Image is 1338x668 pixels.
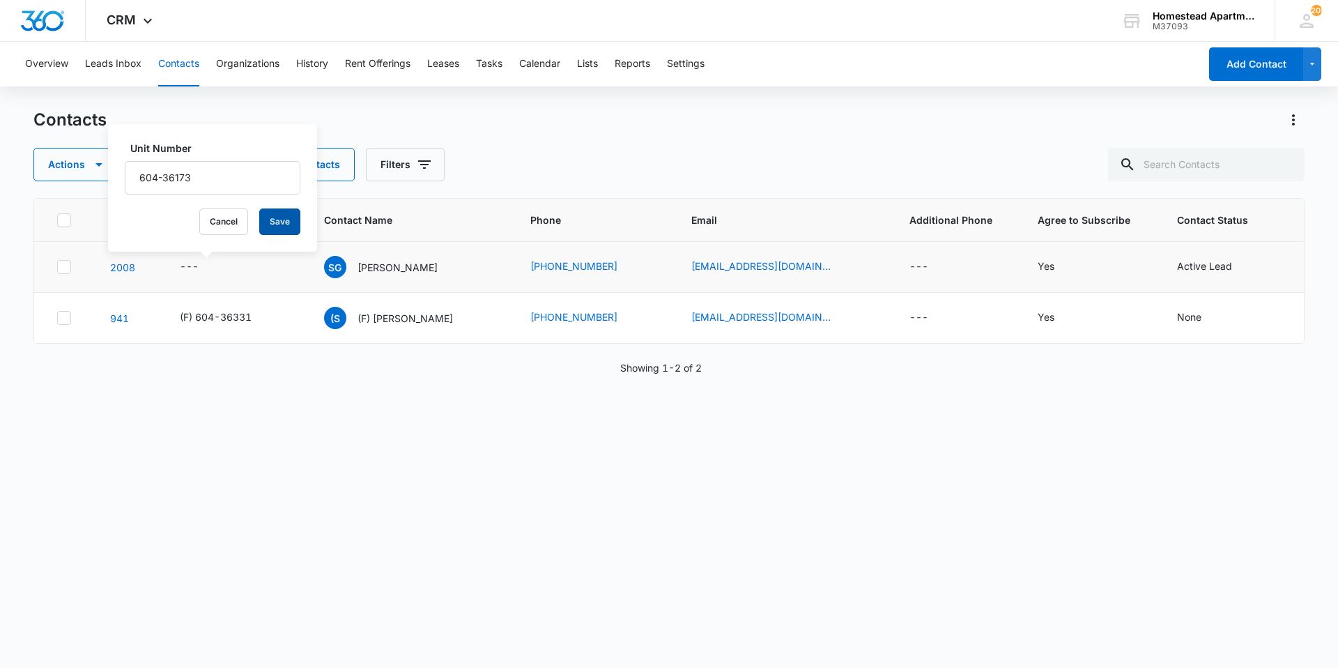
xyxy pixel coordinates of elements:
div: Email - selinapena79@gmail.com - Select to Edit Field [691,310,856,326]
div: account id [1153,22,1254,31]
button: Add Contact [1209,47,1303,81]
div: notifications count [1311,5,1322,16]
button: Reports [615,42,650,86]
div: Phone - (970) 652-8957 - Select to Edit Field [530,259,643,275]
div: Contact Status - None - Select to Edit Field [1177,310,1226,326]
button: Rent Offerings [345,42,410,86]
button: Leases [427,42,459,86]
div: Unit Number - (F) 604-36331 - Select to Edit Field [180,310,277,326]
div: Yes [1038,310,1054,324]
label: Unit Number [130,141,306,155]
button: Calendar [519,42,560,86]
a: [EMAIL_ADDRESS][DOMAIN_NAME] [691,259,831,273]
span: Contact Status [1177,213,1261,227]
a: [PHONE_NUMBER] [530,259,617,273]
button: Filters [366,148,445,181]
button: Settings [667,42,705,86]
div: Agree to Subscribe - Yes - Select to Edit Field [1038,259,1079,275]
span: (S [324,307,346,329]
a: Navigate to contact details page for (F) Selina Pena [110,312,129,324]
div: --- [180,259,199,275]
div: Unit Number - - Select to Edit Field [180,259,224,275]
div: Contact Name - Selina Gomez - Select to Edit Field [324,256,463,278]
input: Unit Number [125,161,300,195]
span: Email [691,213,856,227]
h1: Contacts [33,109,107,130]
div: Additional Phone - - Select to Edit Field [909,259,953,275]
button: Cancel [199,208,248,235]
button: Lists [577,42,598,86]
div: --- [909,259,928,275]
div: Additional Phone - - Select to Edit Field [909,310,953,326]
div: Contact Name - (F) Selina Pena - Select to Edit Field [324,307,478,329]
div: Agree to Subscribe - Yes - Select to Edit Field [1038,310,1079,326]
div: None [1177,310,1201,324]
input: Search Contacts [1108,148,1305,181]
div: Active Lead [1177,259,1232,273]
div: Phone - (970) 473-6710 - Select to Edit Field [530,310,643,326]
span: Contact Name [324,213,477,227]
button: Tasks [476,42,502,86]
p: [PERSON_NAME] [357,260,438,275]
button: Overview [25,42,68,86]
p: Showing 1-2 of 2 [620,360,702,375]
p: (F) [PERSON_NAME] [357,311,453,326]
a: [PHONE_NUMBER] [530,310,617,324]
a: Navigate to contact details page for Selina Gomez [110,261,135,273]
button: Leads Inbox [85,42,141,86]
div: --- [909,310,928,326]
button: Save [259,208,300,235]
span: Additional Phone [909,213,1004,227]
div: (F) 604-36331 [180,310,252,324]
div: Email - gomezselina521@gmail.com - Select to Edit Field [691,259,856,275]
span: 205 [1311,5,1322,16]
div: Yes [1038,259,1054,273]
a: [EMAIL_ADDRESS][DOMAIN_NAME] [691,310,831,324]
div: account name [1153,10,1254,22]
button: History [296,42,328,86]
span: CRM [107,13,136,27]
button: Actions [1282,109,1305,131]
div: Contact Status - Active Lead - Select to Edit Field [1177,259,1257,275]
button: Contacts [158,42,199,86]
span: Agree to Subscribe [1038,213,1144,227]
span: SG [324,256,346,278]
span: Phone [530,213,638,227]
button: Actions [33,148,119,181]
button: Organizations [216,42,279,86]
